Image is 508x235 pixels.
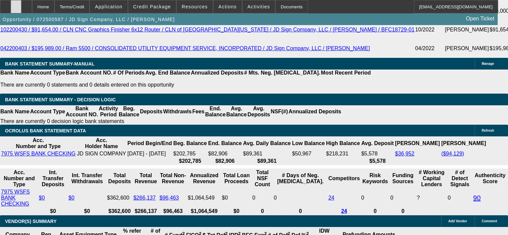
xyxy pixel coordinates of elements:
[326,137,360,150] th: High Balance
[205,105,226,118] th: End. Balance
[5,219,56,224] span: VENDOR(S) SUMMARY
[173,150,207,157] td: $202,785
[173,137,207,150] th: Beg. Balance
[68,208,106,215] th: $0
[173,158,207,164] th: $202,785
[243,158,291,164] th: $89,361
[447,189,472,207] td: 0
[133,169,158,188] th: Total Revenue
[321,70,371,76] th: Most Recent Period
[159,169,187,188] th: Total Non-Revenue
[328,169,360,188] th: Competitors
[416,169,447,188] th: # Working Capital Lenders
[1,189,30,207] a: 7975 WSFS BANK CHECKING
[128,0,176,13] button: Credit Package
[252,189,273,207] td: 0
[0,45,370,51] a: 042200403 / $195,989.00 / Ram 5500 / CONSOLIDATED UTILITY EQUIPMENT SERVICE, INCORPORATED / JD Si...
[390,208,416,215] th: 0
[221,189,251,207] td: $0
[417,195,420,201] span: Refresh to pull Number of Working Capital Lenders
[226,105,247,118] th: Avg. Balance
[242,0,275,13] button: Activities
[68,169,106,188] th: Int. Transfer Withdrawals
[39,195,45,201] a: $0
[90,0,127,13] button: Application
[213,0,242,13] button: Actions
[5,128,86,133] span: OCROLUS BANK STATEMENT DATA
[187,169,221,188] th: Annualized Revenue
[190,70,243,76] th: Annualized Deposits
[292,150,325,157] td: $50,967
[65,70,113,76] th: Bank Account NO.
[192,105,205,118] th: Fees
[218,4,237,9] span: Actions
[274,169,328,188] th: # Days of Neg. [MEDICAL_DATA].
[182,4,208,9] span: Resources
[1,151,75,156] a: 7975 WSFS BANK CHECKING
[163,105,192,118] th: Withdrawls
[140,105,163,118] th: Deposits
[177,0,213,13] button: Resources
[326,150,360,157] td: $218,231
[341,208,347,214] a: 24
[445,39,489,58] td: [PERSON_NAME]
[270,105,288,118] th: NSF(#)
[361,150,394,157] td: $5,578
[221,169,251,188] th: Total Loan Proceeds
[482,129,494,132] span: Refresh
[361,189,389,207] td: 0
[133,195,156,201] a: $266,137
[208,150,242,157] td: $82,906
[0,27,414,32] a: 102200430 / $91,654.00 / CLN CNC Graphics Finisher 6x12 Router / CLN of [GEOGRAPHIC_DATA][US_STAT...
[473,169,507,188] th: Authenticity Score
[30,70,65,76] th: Account Type
[415,39,445,58] td: 04/2022
[247,105,271,118] th: Avg. Deposits
[188,195,220,201] div: $1,064,549
[247,4,270,9] span: Activities
[38,169,67,188] th: Int. Transfer Deposits
[133,208,158,215] th: $266,137
[390,189,416,207] td: 0
[127,137,172,150] th: Period Begin/End
[447,169,472,188] th: # of Detect Signals
[5,97,116,102] span: Bank Statement Summary - Decision Logic
[463,13,497,24] a: Open Ticket
[187,208,221,215] th: $1,064,549
[118,105,139,118] th: Beg. Balance
[1,169,38,188] th: Acc. Number and Type
[76,150,126,157] td: JD SIGN COMPANY
[448,219,467,223] span: Add Vendor
[107,208,132,215] th: $362,600
[107,169,132,188] th: Total Deposits
[361,158,394,164] th: $5,578
[274,189,328,207] td: 0
[208,158,242,164] th: $82,906
[390,169,416,188] th: Funding Sources
[252,208,273,215] th: 0
[133,4,171,9] span: Credit Package
[160,195,179,201] a: $96,463
[159,208,187,215] th: $96,463
[361,137,394,150] th: Avg. Deposit
[38,208,67,215] th: $0
[30,105,65,118] th: Account Type
[441,137,486,150] th: [PERSON_NAME]
[65,105,99,118] th: Bank Account NO.
[99,105,119,118] th: Activity Period
[252,169,273,188] th: Sum of the Total NSF Count and Total Overdraft Fee Count from Ocrolus
[395,151,414,156] a: $36,952
[5,61,95,67] span: BANK STATEMENT SUMMARY-MANUAL
[395,137,440,150] th: [PERSON_NAME]
[3,17,175,22] span: Opportunity / 072500587 / JD Sign Company, LLC / [PERSON_NAME]
[415,20,445,39] td: 10/2022
[274,208,328,215] th: 0
[482,219,497,223] span: Comment
[145,70,191,76] th: Avg. End Balance
[361,169,389,188] th: Risk Keywords
[68,195,74,201] a: $0
[244,70,321,76] th: # Mts. Neg. [MEDICAL_DATA].
[445,20,489,39] td: [PERSON_NAME]
[1,137,76,150] th: Acc. Number and Type
[243,150,291,157] td: $89,361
